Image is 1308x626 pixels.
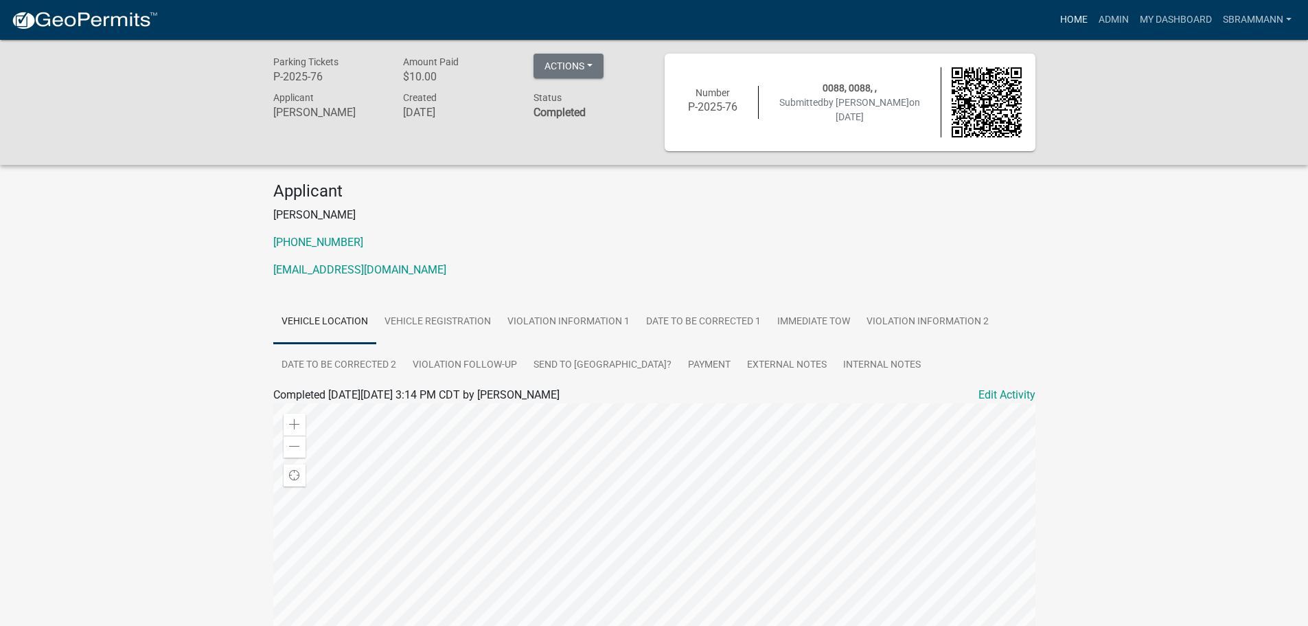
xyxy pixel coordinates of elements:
h6: [DATE] [403,106,513,119]
a: Vehicle Location [273,300,376,344]
a: My Dashboard [1134,7,1217,33]
h6: P-2025-76 [678,100,748,113]
a: Internal Notes [835,344,929,388]
div: Find my location [284,465,306,487]
a: Immediate Tow [769,300,858,344]
span: by [PERSON_NAME] [823,97,909,108]
span: Applicant [273,92,314,103]
a: Edit Activity [978,387,1035,403]
a: Payment [680,344,739,388]
div: Zoom out [284,436,306,458]
a: Violation Follow-up [404,344,525,388]
span: Number [696,87,730,98]
span: Parking Tickets [273,56,339,67]
span: Amount Paid [403,56,459,67]
a: Vehicle Registration [376,300,499,344]
a: Send to [GEOGRAPHIC_DATA]? [525,344,680,388]
a: Admin [1093,7,1134,33]
a: [PHONE_NUMBER] [273,236,363,249]
span: Status [533,92,562,103]
h6: P-2025-76 [273,70,383,83]
p: [PERSON_NAME] [273,207,1035,223]
a: Date To Be Corrected 2 [273,344,404,388]
span: Completed [DATE][DATE] 3:14 PM CDT by [PERSON_NAME] [273,388,560,401]
a: Violation Information 2 [858,300,997,344]
a: External Notes [739,344,835,388]
a: [EMAIL_ADDRESS][DOMAIN_NAME] [273,263,446,276]
h6: [PERSON_NAME] [273,106,383,119]
span: 0088, 0088, , [823,82,877,93]
div: Zoom in [284,414,306,436]
span: Submitted on [DATE] [779,97,920,122]
a: Violation Information 1 [499,300,638,344]
h4: Applicant [273,181,1035,201]
button: Actions [533,54,604,78]
h6: $10.00 [403,70,513,83]
strong: Completed [533,106,586,119]
img: QR code [952,67,1022,137]
a: SBrammann [1217,7,1297,33]
a: Home [1055,7,1093,33]
span: Created [403,92,437,103]
a: Date To Be Corrected 1 [638,300,769,344]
